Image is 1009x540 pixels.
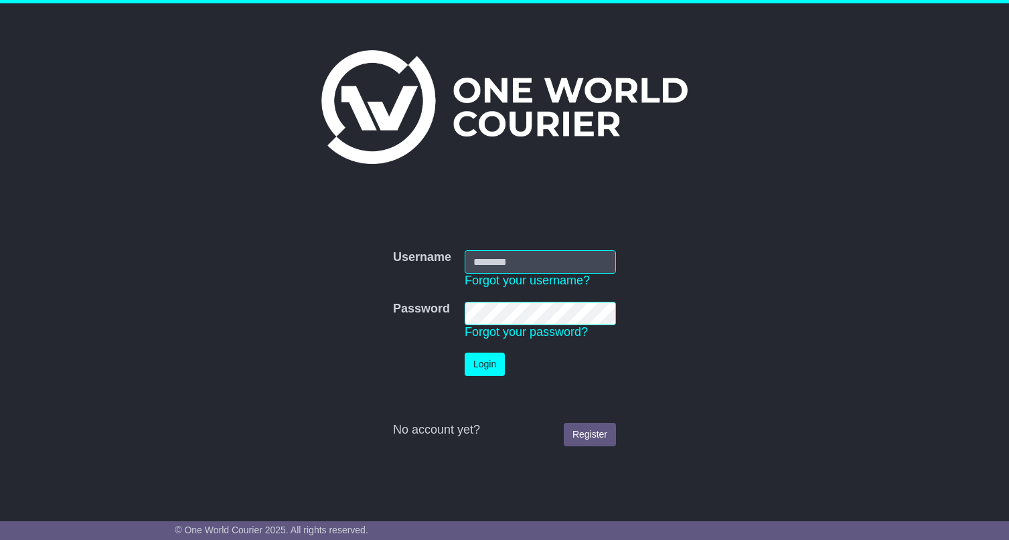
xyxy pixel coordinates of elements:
[465,325,588,339] a: Forgot your password?
[321,50,687,164] img: One World
[175,525,368,535] span: © One World Courier 2025. All rights reserved.
[393,302,450,317] label: Password
[564,423,616,446] a: Register
[465,274,590,287] a: Forgot your username?
[465,353,505,376] button: Login
[393,423,616,438] div: No account yet?
[393,250,451,265] label: Username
